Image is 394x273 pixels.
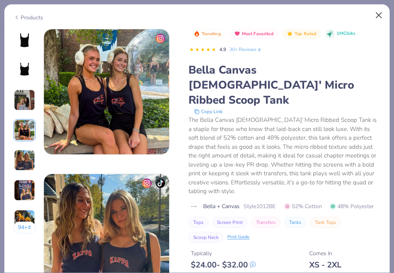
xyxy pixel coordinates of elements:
img: User generated content [14,180,35,201]
div: 4.9 Stars [189,44,216,56]
span: Most Favorited [242,32,274,36]
img: insta-icon.png [156,34,165,43]
div: Products [13,13,43,22]
button: Tops [188,217,208,228]
button: Tanks [284,217,306,228]
button: Screen Print [212,217,247,228]
div: Bella Canvas [DEMOGRAPHIC_DATA]' Micro Ribbed Scoop Tank [188,63,381,108]
span: 48% Polyester [330,202,374,210]
img: brand logo [188,203,199,210]
img: insta-icon.png [142,178,152,188]
button: Badge Button [230,29,278,39]
span: 1M Clicks [337,30,355,37]
button: Badge Button [282,29,320,39]
div: $ 24.00 - $ 32.00 [191,260,256,270]
img: User generated content [14,150,35,171]
span: 52% Cotton [284,202,322,210]
img: Most Favorited sort [234,30,240,37]
button: Badge Button [189,29,225,39]
img: Top Rated sort [287,30,293,37]
div: The Bella Canvas [DEMOGRAPHIC_DATA]' Micro Ribbed Scoop Tank is a staple for those who know that ... [188,116,381,196]
button: Transfers [251,217,280,228]
span: Style 1012BE [244,202,276,210]
button: copy to clipboard [192,108,225,116]
button: Tank Tops [310,217,341,228]
button: Close [371,8,386,23]
button: 94+ [13,222,36,233]
img: Back [15,61,34,80]
span: Top Rated [295,32,317,36]
img: Front [15,30,34,49]
div: XS - 2XL [309,260,341,270]
img: Trending sort [194,30,200,37]
img: User generated content [14,210,35,231]
button: Scoop Neck [188,232,223,243]
a: 30+ Reviews [229,46,262,53]
div: Typically [191,249,256,258]
span: Bella + Canvas [203,202,240,210]
div: Print Guide [227,234,249,241]
img: User generated content [14,119,35,141]
div: Comes In [309,249,341,258]
img: c4bdf54f-b693-46f7-85bf-df3f190d8e3c [44,29,169,154]
img: tiktok-icon.png [156,178,165,188]
img: User generated content [14,89,35,111]
span: 4.9 [219,46,226,53]
span: Trending [202,32,221,36]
